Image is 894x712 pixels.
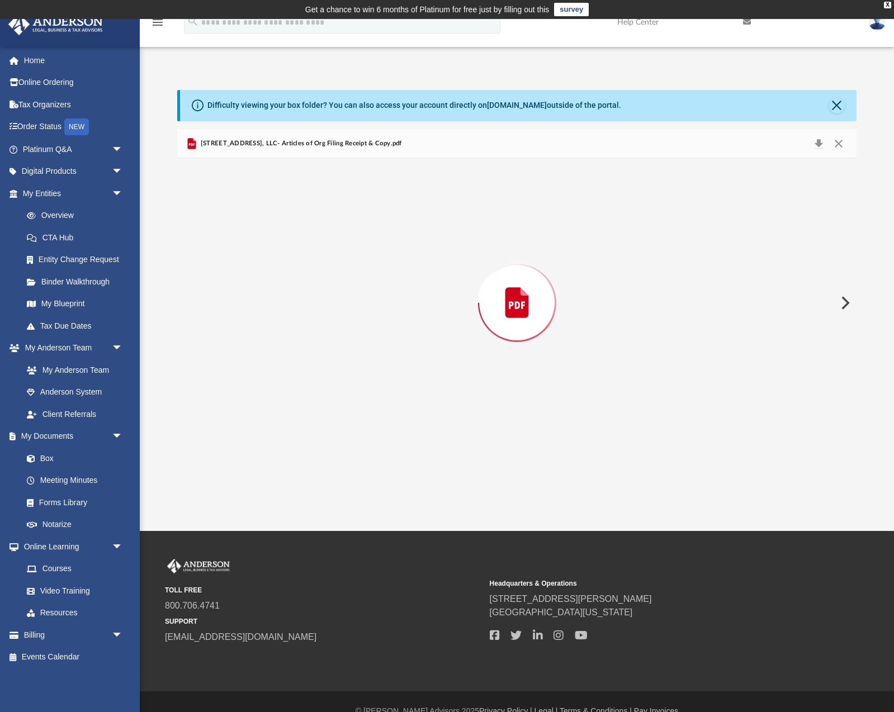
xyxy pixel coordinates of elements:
a: Tax Due Dates [16,315,140,337]
a: Events Calendar [8,646,140,668]
a: Anderson System [16,381,134,404]
span: arrow_drop_down [112,624,134,647]
a: Forms Library [16,491,129,514]
a: Home [8,49,140,72]
i: search [187,15,199,27]
a: Box [16,447,129,469]
a: CTA Hub [16,226,140,249]
a: Digital Productsarrow_drop_down [8,160,140,183]
a: Courses [16,558,134,580]
a: [STREET_ADDRESS][PERSON_NAME] [490,594,652,604]
span: arrow_drop_down [112,535,134,558]
a: Binder Walkthrough [16,270,140,293]
button: Close [829,98,845,113]
button: Next File [832,287,857,319]
a: Online Learningarrow_drop_down [8,535,134,558]
div: close [884,2,891,8]
div: Difficulty viewing your box folder? You can also access your account directly on outside of the p... [207,99,621,111]
div: Preview [177,129,856,447]
a: Client Referrals [16,403,134,425]
span: arrow_drop_down [112,425,134,448]
button: Close [829,136,849,151]
a: [EMAIL_ADDRESS][DOMAIN_NAME] [165,632,316,642]
a: Billingarrow_drop_down [8,624,140,646]
a: [DOMAIN_NAME] [487,101,547,110]
a: My Anderson Team [16,359,129,381]
span: arrow_drop_down [112,138,134,161]
a: Resources [16,602,134,624]
a: [GEOGRAPHIC_DATA][US_STATE] [490,607,633,617]
a: Order StatusNEW [8,116,140,139]
button: Download [809,136,829,151]
a: Entity Change Request [16,249,140,271]
a: My Documentsarrow_drop_down [8,425,134,448]
div: NEW [64,118,89,135]
a: Online Ordering [8,72,140,94]
a: menu [151,21,164,29]
span: arrow_drop_down [112,182,134,205]
a: Notarize [16,514,134,536]
a: My Anderson Teamarrow_drop_down [8,337,134,359]
small: TOLL FREE [165,585,482,595]
a: survey [554,3,589,16]
div: Get a chance to win 6 months of Platinum for free just by filling out this [305,3,550,16]
small: SUPPORT [165,616,482,626]
a: Platinum Q&Aarrow_drop_down [8,138,140,160]
img: Anderson Advisors Platinum Portal [165,559,232,573]
small: Headquarters & Operations [490,578,807,588]
a: Video Training [16,580,129,602]
a: 800.706.4741 [165,601,220,610]
img: User Pic [869,14,886,30]
a: My Blueprint [16,293,134,315]
img: Anderson Advisors Platinum Portal [5,13,106,35]
span: [STREET_ADDRESS], LLC- Articles of Org Filing Receipt & Copy.pdf [198,139,402,149]
i: menu [151,16,164,29]
span: arrow_drop_down [112,337,134,360]
a: Overview [16,205,140,227]
span: arrow_drop_down [112,160,134,183]
a: Tax Organizers [8,93,140,116]
a: My Entitiesarrow_drop_down [8,182,140,205]
a: Meeting Minutes [16,469,134,492]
